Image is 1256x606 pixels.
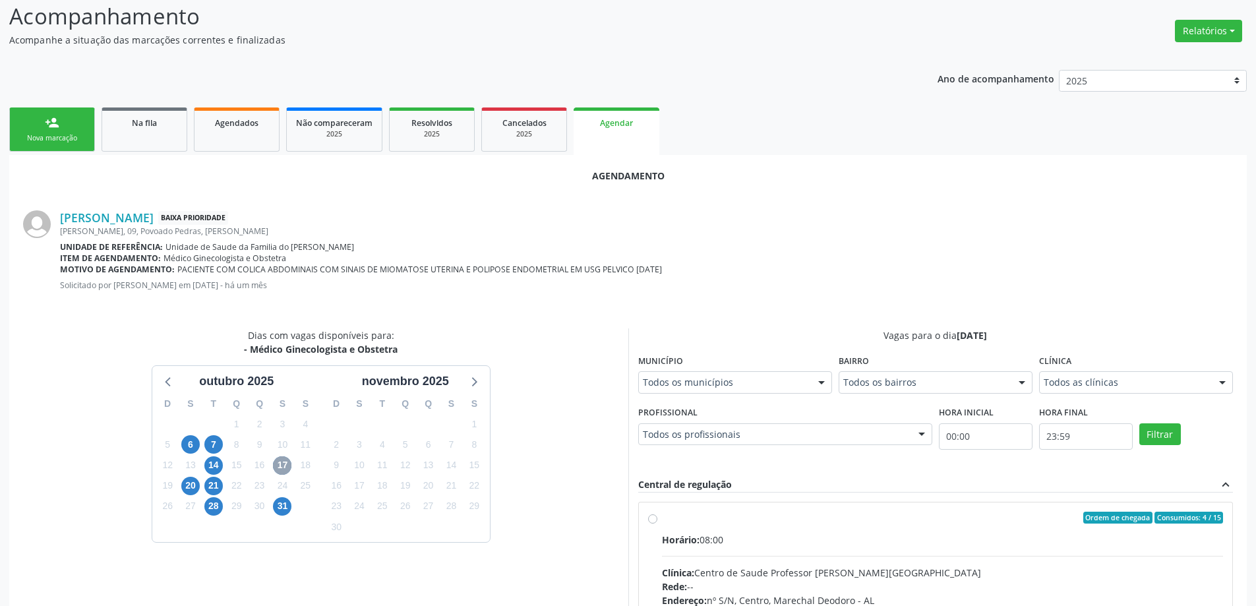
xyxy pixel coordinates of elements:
span: terça-feira, 7 de outubro de 2025 [204,435,223,454]
div: person_add [45,115,59,130]
span: Todos as clínicas [1044,376,1206,389]
span: domingo, 19 de outubro de 2025 [158,477,177,495]
button: Filtrar [1139,423,1181,446]
span: segunda-feira, 17 de novembro de 2025 [350,477,369,495]
span: quarta-feira, 1 de outubro de 2025 [227,415,246,433]
span: sábado, 8 de novembro de 2025 [465,435,483,454]
span: quinta-feira, 9 de outubro de 2025 [251,435,269,454]
span: sábado, 15 de novembro de 2025 [465,456,483,475]
span: quarta-feira, 15 de outubro de 2025 [227,456,246,475]
span: sexta-feira, 31 de outubro de 2025 [273,497,291,516]
b: Unidade de referência: [60,241,163,253]
span: sábado, 11 de outubro de 2025 [296,435,314,454]
div: S [463,394,486,414]
span: Unidade de Saude da Familia do [PERSON_NAME] [165,241,354,253]
div: outubro 2025 [194,373,279,390]
span: terça-feira, 11 de novembro de 2025 [373,456,392,475]
span: Agendados [215,117,258,129]
div: Nova marcação [19,133,85,143]
span: Todos os profissionais [643,428,905,441]
span: [DATE] [957,329,987,342]
span: domingo, 23 de novembro de 2025 [327,497,345,516]
div: Agendamento [23,169,1233,183]
span: segunda-feira, 27 de outubro de 2025 [181,497,200,516]
span: domingo, 9 de novembro de 2025 [327,456,345,475]
label: Profissional [638,403,698,423]
span: sábado, 4 de outubro de 2025 [296,415,314,433]
span: PACIENTE COM COLICA ABDOMINAIS COM SINAIS DE MIOMATOSE UTERINA E POLIPOSE ENDOMETRIAL EM USG PELV... [177,264,662,275]
span: quinta-feira, 16 de outubro de 2025 [251,456,269,475]
span: domingo, 30 de novembro de 2025 [327,518,345,536]
span: quarta-feira, 12 de novembro de 2025 [396,456,415,475]
span: quarta-feira, 19 de novembro de 2025 [396,477,415,495]
span: domingo, 16 de novembro de 2025 [327,477,345,495]
span: domingo, 12 de outubro de 2025 [158,456,177,475]
label: Clínica [1039,351,1071,372]
div: Q [225,394,248,414]
span: Na fila [132,117,157,129]
label: Hora inicial [939,403,994,423]
div: Centro de Saude Professor [PERSON_NAME][GEOGRAPHIC_DATA] [662,566,1224,580]
span: quarta-feira, 8 de outubro de 2025 [227,435,246,454]
div: 2025 [296,129,373,139]
span: quinta-feira, 30 de outubro de 2025 [251,497,269,516]
span: Baixa Prioridade [158,211,228,225]
span: Clínica: [662,566,694,579]
span: quinta-feira, 20 de novembro de 2025 [419,477,438,495]
label: Hora final [1039,403,1088,423]
p: Ano de acompanhamento [938,70,1054,86]
div: novembro 2025 [357,373,454,390]
span: terça-feira, 28 de outubro de 2025 [204,497,223,516]
div: T [202,394,225,414]
span: segunda-feira, 24 de novembro de 2025 [350,497,369,516]
span: quinta-feira, 27 de novembro de 2025 [419,497,438,516]
p: Acompanhe a situação das marcações correntes e finalizadas [9,33,876,47]
div: D [156,394,179,414]
span: sábado, 1 de novembro de 2025 [465,415,483,433]
div: Dias com vagas disponíveis para: [244,328,398,356]
div: - Médico Ginecologista e Obstetra [244,342,398,356]
span: Todos os bairros [843,376,1005,389]
span: quarta-feira, 26 de novembro de 2025 [396,497,415,516]
div: S [179,394,202,414]
label: Município [638,351,683,372]
span: Médico Ginecologista e Obstetra [164,253,286,264]
span: terça-feira, 4 de novembro de 2025 [373,435,392,454]
span: Horário: [662,533,700,546]
div: [PERSON_NAME], 09, Povoado Pedras, [PERSON_NAME] [60,226,1233,237]
div: 2025 [491,129,557,139]
div: D [325,394,348,414]
div: S [294,394,317,414]
div: 08:00 [662,533,1224,547]
span: quinta-feira, 2 de outubro de 2025 [251,415,269,433]
div: S [348,394,371,414]
span: sexta-feira, 7 de novembro de 2025 [442,435,460,454]
span: sábado, 22 de novembro de 2025 [465,477,483,495]
span: Ordem de chegada [1083,512,1152,524]
span: Resolvidos [411,117,452,129]
span: quinta-feira, 6 de novembro de 2025 [419,435,438,454]
input: Selecione o horário [1039,423,1133,450]
span: Consumidos: 4 / 15 [1154,512,1223,524]
div: 2025 [399,129,465,139]
span: sábado, 25 de outubro de 2025 [296,477,314,495]
span: segunda-feira, 10 de novembro de 2025 [350,456,369,475]
span: sexta-feira, 14 de novembro de 2025 [442,456,460,475]
b: Motivo de agendamento: [60,264,175,275]
span: sexta-feira, 24 de outubro de 2025 [273,477,291,495]
span: sexta-feira, 3 de outubro de 2025 [273,415,291,433]
span: Não compareceram [296,117,373,129]
div: -- [662,580,1224,593]
span: segunda-feira, 6 de outubro de 2025 [181,435,200,454]
span: Todos os municípios [643,376,805,389]
div: Vagas para o dia [638,328,1234,342]
div: T [371,394,394,414]
span: sexta-feira, 17 de outubro de 2025 [273,456,291,475]
span: Agendar [600,117,633,129]
p: Solicitado por [PERSON_NAME] em [DATE] - há um mês [60,280,1233,291]
span: quinta-feira, 23 de outubro de 2025 [251,477,269,495]
span: Cancelados [502,117,547,129]
label: Bairro [839,351,869,372]
span: terça-feira, 14 de outubro de 2025 [204,456,223,475]
span: sexta-feira, 28 de novembro de 2025 [442,497,460,516]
